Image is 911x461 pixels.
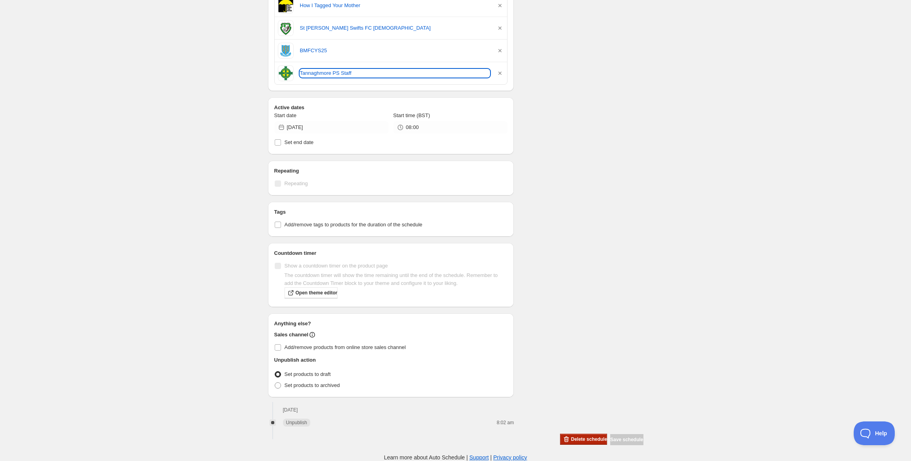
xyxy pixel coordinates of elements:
a: Support [470,454,489,461]
span: Open theme editor [296,290,338,296]
h2: Sales channel [274,331,309,339]
a: How I Tagged Your Mother [300,2,490,9]
iframe: Toggle Customer Support [854,421,895,445]
button: Delete schedule [560,434,607,445]
span: Start date [274,112,296,118]
span: Repeating [285,180,308,186]
a: Tannaghmore PS Staff [300,69,490,77]
a: St [PERSON_NAME] Swifts FC [DEMOGRAPHIC_DATA] [300,24,490,32]
span: Add/remove products from online store sales channel [285,344,406,350]
h2: Active dates [274,104,508,112]
h2: Tags [274,208,508,216]
span: Start time (BST) [393,112,430,118]
a: Open theme editor [285,287,338,298]
h2: Repeating [274,167,508,175]
span: Show a countdown timer on the product page [285,263,388,269]
span: Set end date [285,139,314,145]
a: BMFCYS25 [300,47,490,55]
span: Unpublish [286,419,307,426]
p: The countdown timer will show the time remaining until the end of the schedule. Remember to add t... [285,271,508,287]
h2: [DATE] [283,407,475,413]
h2: Unpublish action [274,356,316,364]
span: Set products to draft [285,371,331,377]
a: Privacy policy [493,454,527,461]
p: 8:02 am [478,419,514,426]
span: Set products to archived [285,382,340,388]
span: Add/remove tags to products for the duration of the schedule [285,222,422,228]
h2: Countdown timer [274,249,508,257]
h2: Anything else? [274,320,508,328]
span: Delete schedule [571,436,607,442]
